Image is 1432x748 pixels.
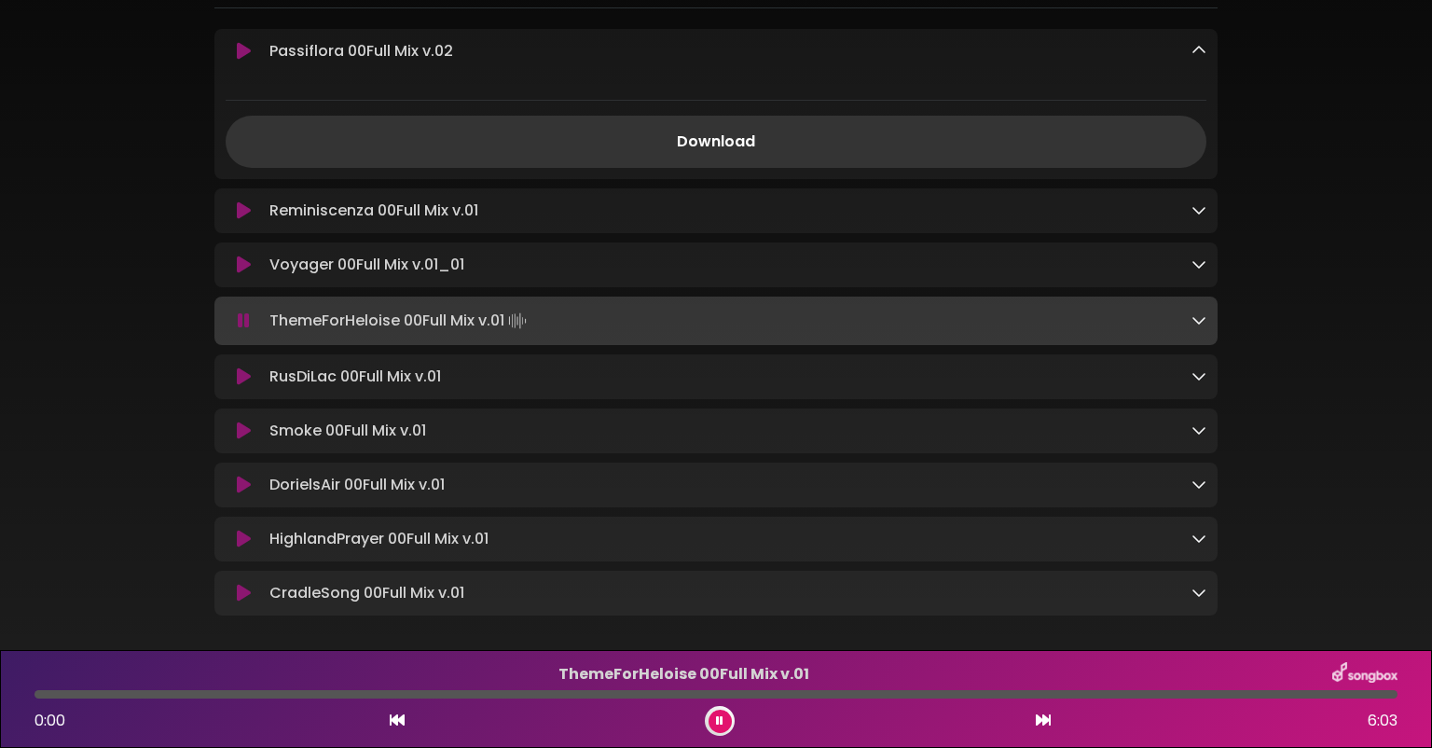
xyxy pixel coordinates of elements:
[269,200,1191,222] p: Reminiscenza 00Full Mix v.01
[269,582,1191,604] p: CradleSong 00Full Mix v.01
[226,116,1206,168] a: Download
[269,420,1191,442] p: Smoke 00Full Mix v.01
[269,40,1191,62] p: Passiflora 00Full Mix v.02
[269,254,1191,276] p: Voyager 00Full Mix v.01_01
[269,474,1191,496] p: DorielsAir 00Full Mix v.01
[269,528,1191,550] p: HighlandPrayer 00Full Mix v.01
[1332,662,1398,686] img: songbox-logo-white.png
[504,308,530,334] img: waveform4.gif
[269,366,1191,388] p: RusDiLac 00Full Mix v.01
[269,308,1191,334] p: ThemeForHeloise 00Full Mix v.01
[34,663,1332,686] p: ThemeForHeloise 00Full Mix v.01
